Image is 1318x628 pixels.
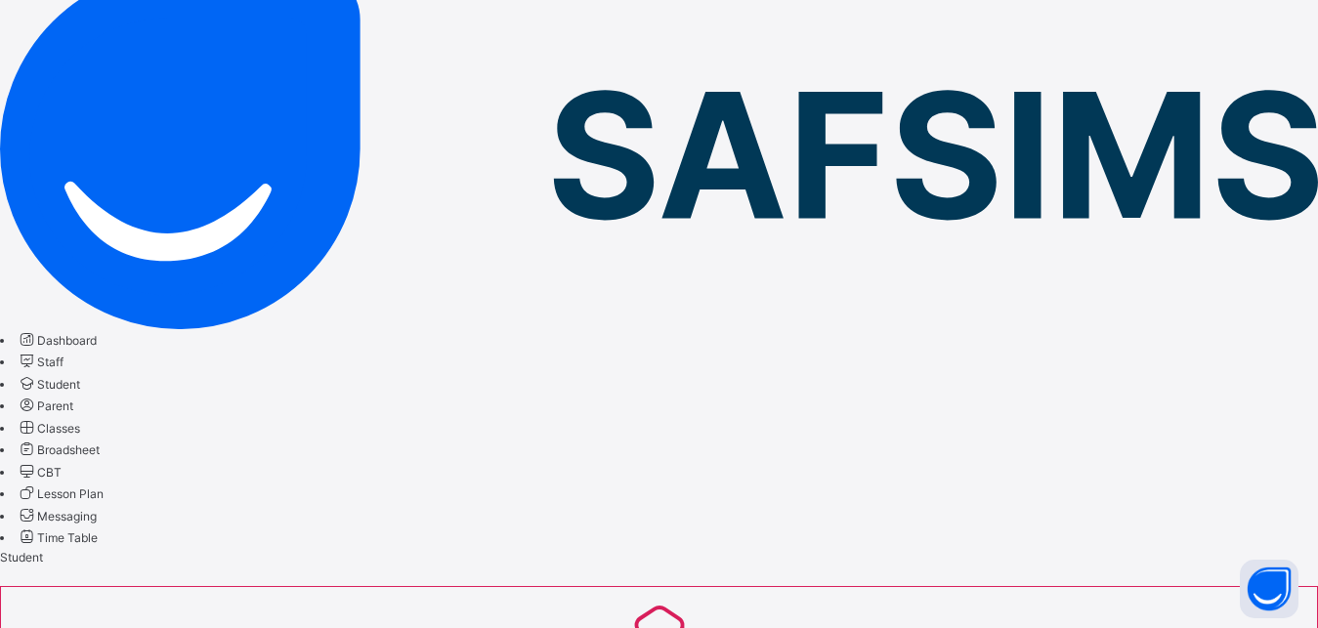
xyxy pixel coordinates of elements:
a: Parent [17,398,73,413]
button: Open asap [1240,560,1298,618]
span: Classes [37,421,80,436]
a: Dashboard [17,333,97,348]
a: Lesson Plan [17,486,104,501]
span: Dashboard [37,333,97,348]
a: CBT [17,465,62,480]
a: Student [17,377,80,392]
span: CBT [37,465,62,480]
span: Student [37,377,80,392]
span: Parent [37,398,73,413]
span: Time Table [37,530,98,545]
a: Classes [17,421,80,436]
span: Staff [37,355,64,369]
span: Lesson Plan [37,486,104,501]
span: Broadsheet [37,442,100,457]
a: Broadsheet [17,442,100,457]
span: Messaging [37,509,97,523]
a: Staff [17,355,64,369]
a: Messaging [17,509,97,523]
a: Time Table [17,530,98,545]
